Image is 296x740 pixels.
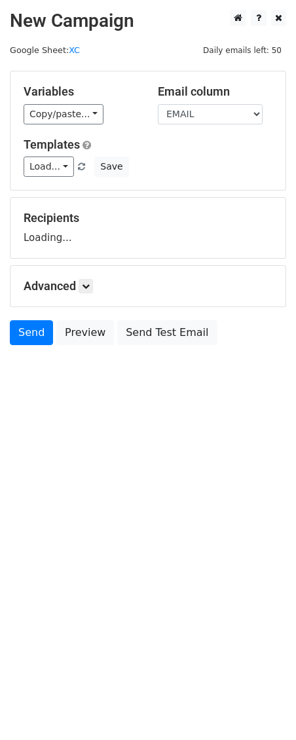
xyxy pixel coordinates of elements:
a: Copy/paste... [24,104,103,124]
button: Save [94,157,128,177]
a: Send [10,320,53,345]
h5: Variables [24,84,138,99]
a: Daily emails left: 50 [198,45,286,55]
a: Preview [56,320,114,345]
div: Loading... [24,211,272,245]
a: XC [69,45,80,55]
h5: Email column [158,84,272,99]
a: Templates [24,138,80,151]
a: Send Test Email [117,320,217,345]
small: Google Sheet: [10,45,80,55]
h2: New Campaign [10,10,286,32]
h5: Advanced [24,279,272,293]
a: Load... [24,157,74,177]
h5: Recipients [24,211,272,225]
span: Daily emails left: 50 [198,43,286,58]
